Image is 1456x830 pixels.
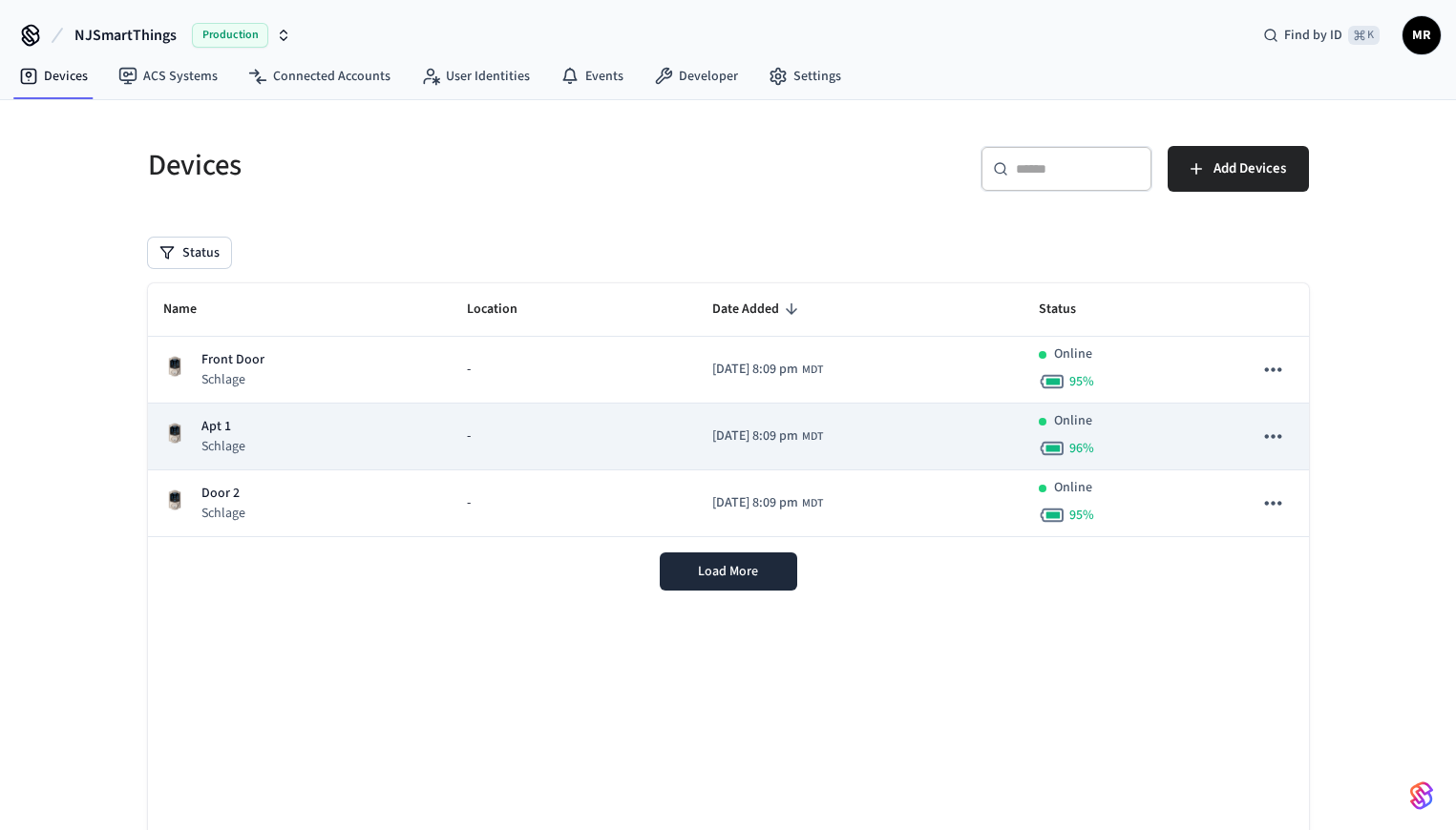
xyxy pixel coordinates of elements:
span: Load More [698,562,758,581]
button: Load More [660,552,797,591]
img: SeamLogoGradient.69752ec5.svg [1410,780,1433,811]
span: [DATE] 8:09 pm [712,360,798,380]
p: Online [1054,478,1092,498]
img: Schlage Sense Smart Deadbolt with Camelot Trim, Front [163,488,186,511]
span: Date Added [712,295,804,324]
img: Schlage Sense Smart Deadbolt with Camelot Trim, Front [163,422,186,445]
button: MR [1403,16,1441,54]
span: Status [1039,295,1101,324]
p: Door 2 [201,484,245,504]
span: - [467,360,471,380]
span: Location [467,295,542,324]
span: Production [192,23,268,48]
p: Schlage [201,370,264,389]
img: Schlage Sense Smart Deadbolt with Camelot Trim, Front [163,355,186,378]
p: Schlage [201,504,245,523]
a: Events [545,59,639,93]
button: Add Devices [1168,146,1309,192]
a: Settings [753,59,856,93]
span: 96 % [1069,439,1094,458]
p: Schlage [201,437,245,456]
span: MDT [802,362,823,379]
a: Developer [639,59,753,93]
button: Status [148,238,231,268]
span: [DATE] 8:09 pm [712,493,798,513]
span: MR [1404,18,1439,52]
span: Add Devices [1213,156,1286,181]
a: Devices [4,59,103,93]
span: 95 % [1069,372,1094,391]
div: America/Denver [712,426,823,446]
span: Name [163,295,222,324]
a: ACS Systems [103,59,233,93]
p: Front Door [201,350,264,370]
h5: Devices [148,146,717,185]
div: America/Denver [712,360,823,380]
p: Online [1054,344,1092,364]
a: Connected Accounts [233,59,406,93]
span: - [467,493,471,513]
div: America/Denver [712,493,823,513]
span: MDT [802,428,823,446]
span: ⌘ K [1348,26,1380,45]
p: Online [1054,411,1092,431]
table: sticky table [148,283,1309,537]
span: Find by ID [1284,26,1342,45]
a: User Identities [406,59,545,93]
span: NJSmartThings [74,24,177,47]
span: MDT [802,495,823,512]
span: [DATE] 8:09 pm [712,426,798,446]
span: 95 % [1069,506,1094,525]
div: Find by ID⌘ K [1248,18,1395,52]
span: - [467,426,471,446]
p: Apt 1 [201,417,245,437]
